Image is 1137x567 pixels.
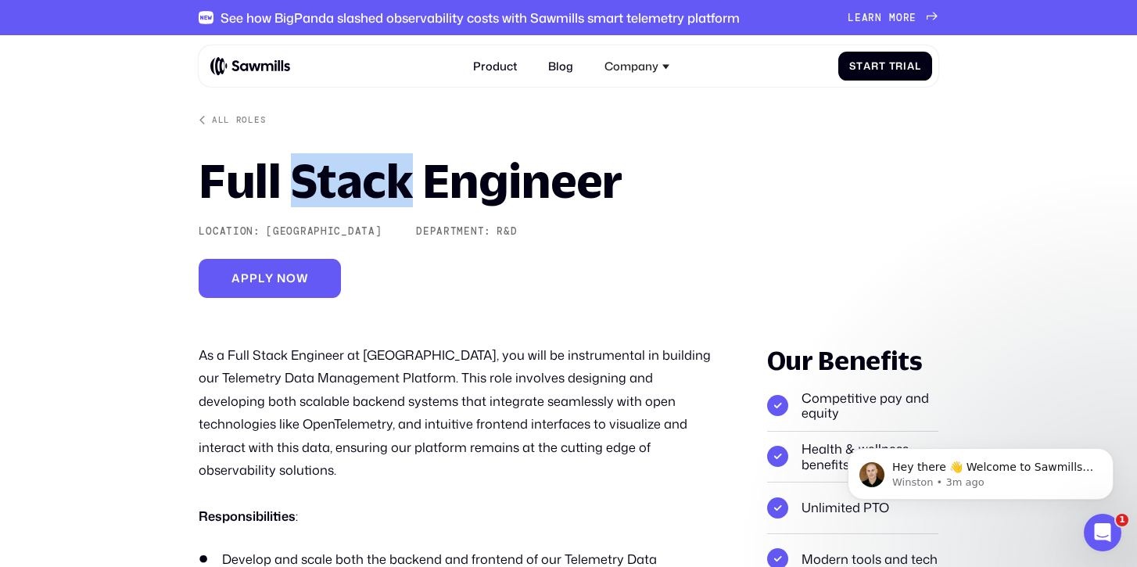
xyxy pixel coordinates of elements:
[862,12,869,23] span: a
[895,60,903,72] span: r
[875,12,882,23] span: n
[896,12,903,23] span: o
[464,51,525,81] a: Product
[889,12,896,23] span: m
[879,60,886,72] span: t
[856,60,863,72] span: t
[199,225,260,237] div: Location:
[596,51,678,81] div: Company
[221,10,740,26] div: See how BigPanda slashed observability costs with Sawmills smart telemetry platform
[265,271,274,285] span: y
[497,225,517,237] div: R&D
[915,60,921,72] span: l
[1116,514,1128,526] span: 1
[199,259,341,298] a: Applynow
[848,12,938,23] a: Learnmore
[848,12,855,23] span: L
[258,271,265,285] span: l
[286,271,296,285] span: o
[903,60,907,72] span: i
[416,225,491,237] div: Department:
[903,12,910,23] span: r
[868,12,875,23] span: r
[199,504,722,527] p: :
[199,115,266,125] a: All roles
[231,271,241,285] span: A
[767,343,938,378] div: Our Benefits
[767,483,938,533] li: Unlimited PTO
[767,380,938,431] li: Competitive pay and equity
[863,60,871,72] span: a
[604,59,658,73] div: Company
[855,12,862,23] span: e
[249,271,258,285] span: p
[199,507,296,525] strong: Responsibilities
[241,271,249,285] span: p
[907,60,915,72] span: a
[199,158,622,204] h1: Full Stack Engineer
[824,415,1137,525] iframe: Intercom notifications message
[277,271,286,285] span: n
[212,115,266,125] div: All roles
[767,432,938,483] li: Health & wellness benefits
[540,51,582,81] a: Blog
[838,52,932,81] a: StartTrial
[871,60,879,72] span: r
[199,343,722,482] p: As a Full Stack Engineer at [GEOGRAPHIC_DATA], you will be instrumental in building our Telemetry...
[909,12,916,23] span: e
[1084,514,1121,551] iframe: Intercom live chat
[266,225,382,237] div: [GEOGRAPHIC_DATA]
[296,271,309,285] span: w
[849,60,856,72] span: S
[889,60,896,72] span: T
